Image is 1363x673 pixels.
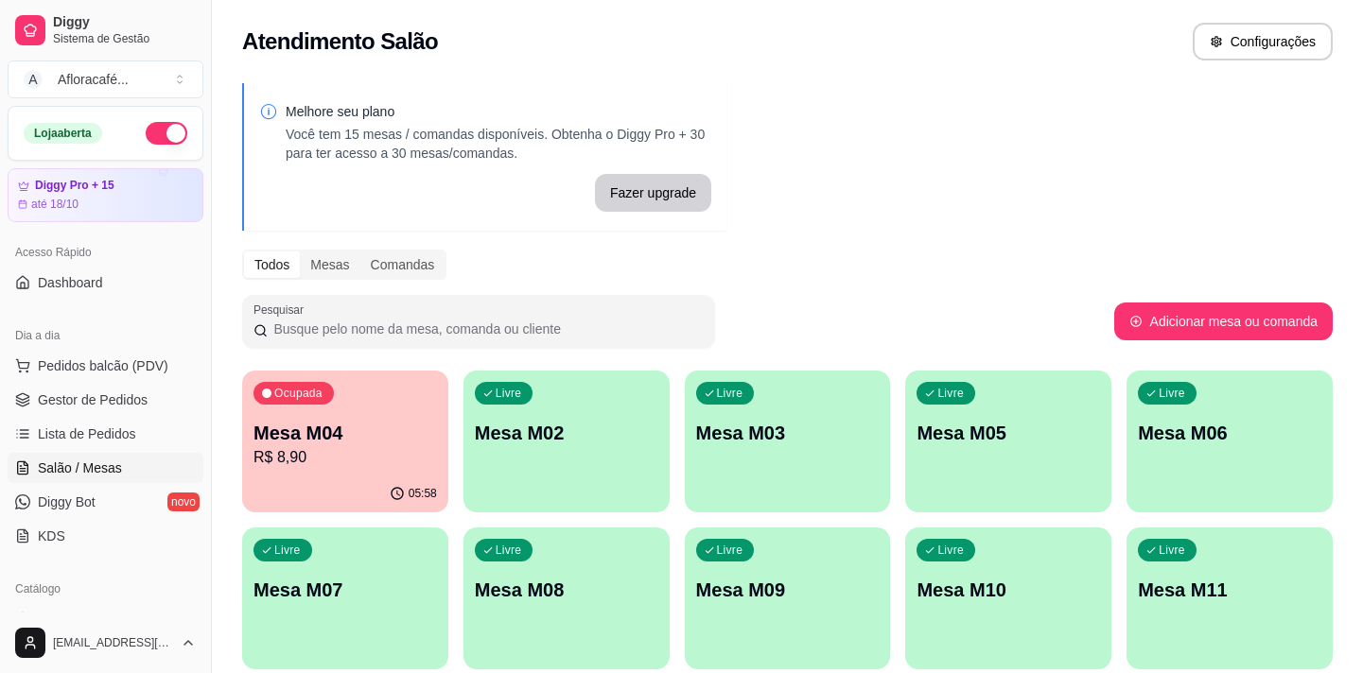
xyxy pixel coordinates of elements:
button: LivreMesa M02 [463,371,670,512]
span: Produtos [38,610,91,629]
article: até 18/10 [31,197,79,212]
p: Mesa M03 [696,420,880,446]
span: A [24,70,43,89]
div: Dia a dia [8,320,203,351]
a: Gestor de Pedidos [8,385,203,415]
p: Você tem 15 mesas / comandas disponíveis. Obtenha o Diggy Pro + 30 para ter acesso a 30 mesas/com... [286,125,711,163]
p: Livre [937,543,964,558]
span: Gestor de Pedidos [38,390,148,409]
button: Pedidos balcão (PDV) [8,351,203,381]
a: Lista de Pedidos [8,419,203,449]
a: KDS [8,521,203,551]
span: Diggy [53,14,196,31]
button: Configurações [1193,23,1333,60]
button: LivreMesa M11 [1127,527,1333,669]
a: Salão / Mesas [8,453,203,483]
div: Todos [244,251,300,278]
div: Comandas [360,251,446,278]
a: Dashboard [8,267,203,298]
span: Salão / Mesas [38,458,122,477]
span: Sistema de Gestão [53,31,196,46]
p: Mesa M11 [1138,577,1321,603]
p: Livre [1159,386,1185,401]
p: Mesa M05 [917,420,1100,446]
button: LivreMesa M08 [463,527,670,669]
a: Diggy Botnovo [8,487,203,517]
div: Catálogo [8,574,203,604]
p: Mesa M06 [1138,420,1321,446]
label: Pesquisar [253,302,310,318]
p: R$ 8,90 [253,446,437,469]
button: LivreMesa M07 [242,527,448,669]
button: LivreMesa M06 [1127,371,1333,512]
p: Livre [496,386,522,401]
span: Lista de Pedidos [38,424,136,443]
button: LivreMesa M09 [685,527,891,669]
a: Produtos [8,604,203,634]
span: Pedidos balcão (PDV) [38,356,168,375]
p: Mesa M08 [475,577,658,603]
p: Mesa M04 [253,420,437,446]
a: DiggySistema de Gestão [8,8,203,53]
span: KDS [38,526,65,545]
p: Mesa M07 [253,577,437,603]
button: LivreMesa M03 [685,371,891,512]
button: Fazer upgrade [595,174,711,212]
div: Mesas [300,251,359,278]
a: Diggy Pro + 15até 18/10 [8,168,203,222]
p: Livre [937,386,964,401]
input: Pesquisar [268,319,704,338]
p: Livre [717,543,743,558]
button: Alterar Status [146,122,187,145]
button: Adicionar mesa ou comanda [1114,302,1333,340]
div: Acesso Rápido [8,237,203,267]
p: Livre [274,543,301,558]
p: Mesa M09 [696,577,880,603]
p: Livre [496,543,522,558]
p: Melhore seu plano [286,102,711,121]
p: Mesa M10 [917,577,1100,603]
article: Diggy Pro + 15 [35,179,114,193]
button: OcupadaMesa M04R$ 8,9005:58 [242,371,448,512]
button: Select a team [8,60,203,98]
div: Afloracafé ... [58,70,129,89]
span: Dashboard [38,273,103,292]
button: LivreMesa M05 [905,371,1111,512]
p: Ocupada [274,386,323,401]
p: Livre [1159,543,1185,558]
div: Loja aberta [24,123,102,144]
p: Mesa M02 [475,420,658,446]
p: 05:58 [409,486,437,501]
span: Diggy Bot [38,492,96,511]
span: [EMAIL_ADDRESS][DOMAIN_NAME] [53,635,173,650]
p: Livre [717,386,743,401]
h2: Atendimento Salão [242,26,438,57]
button: [EMAIL_ADDRESS][DOMAIN_NAME] [8,620,203,665]
button: LivreMesa M10 [905,527,1111,669]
